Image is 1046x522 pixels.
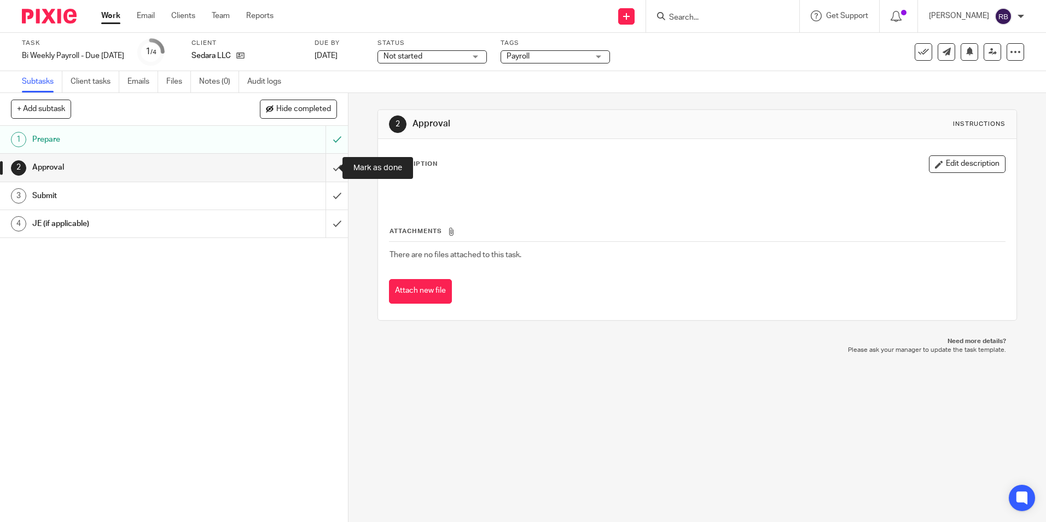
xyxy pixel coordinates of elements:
[315,52,338,60] span: [DATE]
[22,71,62,92] a: Subtasks
[953,120,1006,129] div: Instructions
[388,337,1006,346] p: Need more details?
[127,71,158,92] a: Emails
[260,100,337,118] button: Hide completed
[199,71,239,92] a: Notes (0)
[389,160,438,169] p: Description
[383,53,422,60] span: Not started
[146,45,156,58] div: 1
[22,39,124,48] label: Task
[507,53,530,60] span: Payroll
[929,10,989,21] p: [PERSON_NAME]
[315,39,364,48] label: Due by
[668,13,766,23] input: Search
[166,71,191,92] a: Files
[11,216,26,231] div: 4
[388,346,1006,355] p: Please ask your manager to update the task template.
[137,10,155,21] a: Email
[71,71,119,92] a: Client tasks
[11,132,26,147] div: 1
[412,118,720,130] h1: Approval
[276,105,331,114] span: Hide completed
[11,188,26,204] div: 3
[389,279,452,304] button: Attach new file
[11,160,26,176] div: 2
[22,50,124,61] div: Bi Weekly Payroll - Due Wednesday
[32,159,220,176] h1: Approval
[191,50,231,61] p: Sedara LLC
[32,131,220,148] h1: Prepare
[389,115,406,133] div: 2
[171,10,195,21] a: Clients
[377,39,487,48] label: Status
[150,49,156,55] small: /4
[32,188,220,204] h1: Submit
[101,10,120,21] a: Work
[191,39,301,48] label: Client
[246,10,274,21] a: Reports
[32,216,220,232] h1: JE (if applicable)
[212,10,230,21] a: Team
[995,8,1012,25] img: svg%3E
[11,100,71,118] button: + Add subtask
[826,12,868,20] span: Get Support
[22,50,124,61] div: Bi Weekly Payroll - Due [DATE]
[390,228,442,234] span: Attachments
[929,155,1006,173] button: Edit description
[22,9,77,24] img: Pixie
[390,251,521,259] span: There are no files attached to this task.
[501,39,610,48] label: Tags
[247,71,289,92] a: Audit logs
